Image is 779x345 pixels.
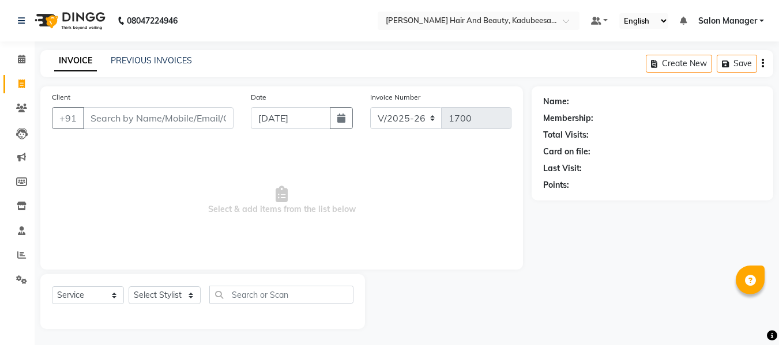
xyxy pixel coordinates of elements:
div: Card on file: [543,146,590,158]
button: Save [717,55,757,73]
div: Last Visit: [543,162,582,175]
div: Total Visits: [543,129,589,141]
iframe: chat widget [731,299,767,333]
input: Search by Name/Mobile/Email/Code [83,107,234,129]
span: Salon Manager [698,15,757,27]
b: 08047224946 [127,5,178,37]
span: Select & add items from the list below [52,143,511,258]
button: Create New [646,55,712,73]
div: Membership: [543,112,593,124]
label: Invoice Number [370,92,420,103]
label: Client [52,92,70,103]
a: PREVIOUS INVOICES [111,55,192,66]
input: Search or Scan [209,286,353,304]
div: Points: [543,179,569,191]
label: Date [251,92,266,103]
button: +91 [52,107,84,129]
a: INVOICE [54,51,97,71]
div: Name: [543,96,569,108]
img: logo [29,5,108,37]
